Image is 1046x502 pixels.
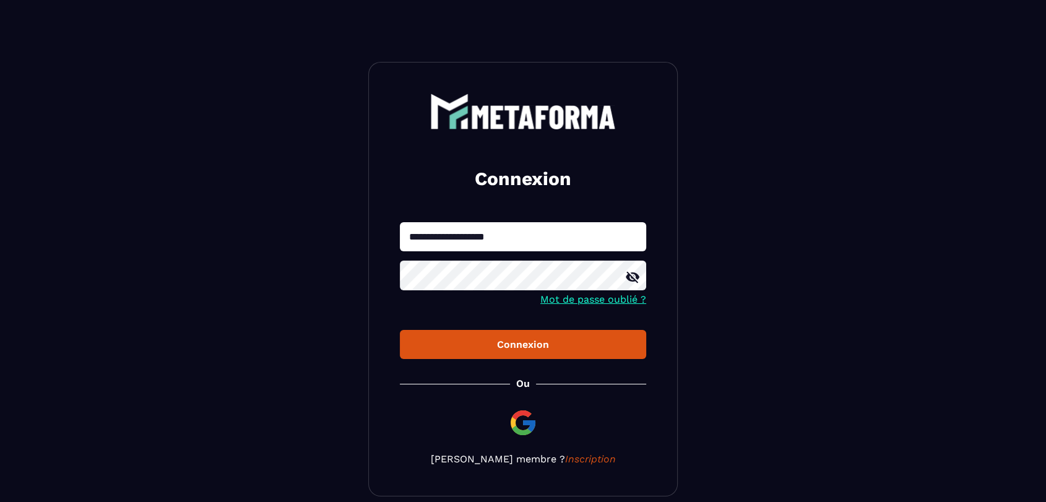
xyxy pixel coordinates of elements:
img: google [508,408,538,438]
div: Connexion [410,339,636,350]
p: [PERSON_NAME] membre ? [400,453,646,465]
h2: Connexion [415,167,631,191]
img: logo [430,93,616,129]
a: Mot de passe oublié ? [540,293,646,305]
a: logo [400,93,646,129]
a: Inscription [565,453,616,465]
button: Connexion [400,330,646,359]
p: Ou [516,378,530,389]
